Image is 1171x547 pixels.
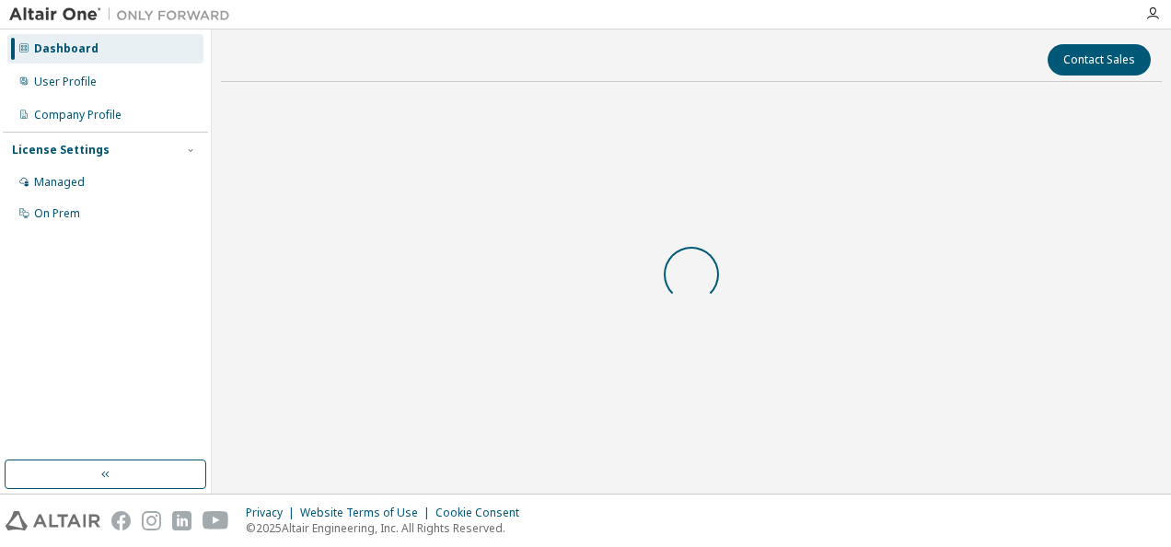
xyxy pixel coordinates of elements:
div: Dashboard [34,41,99,56]
div: Website Terms of Use [300,506,435,520]
img: Altair One [9,6,239,24]
div: On Prem [34,206,80,221]
p: © 2025 Altair Engineering, Inc. All Rights Reserved. [246,520,530,536]
img: instagram.svg [142,511,161,530]
div: Managed [34,175,85,190]
div: License Settings [12,143,110,157]
div: User Profile [34,75,97,89]
div: Privacy [246,506,300,520]
div: Cookie Consent [435,506,530,520]
div: Company Profile [34,108,122,122]
img: linkedin.svg [172,511,191,530]
img: facebook.svg [111,511,131,530]
img: youtube.svg [203,511,229,530]
img: altair_logo.svg [6,511,100,530]
button: Contact Sales [1048,44,1151,76]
